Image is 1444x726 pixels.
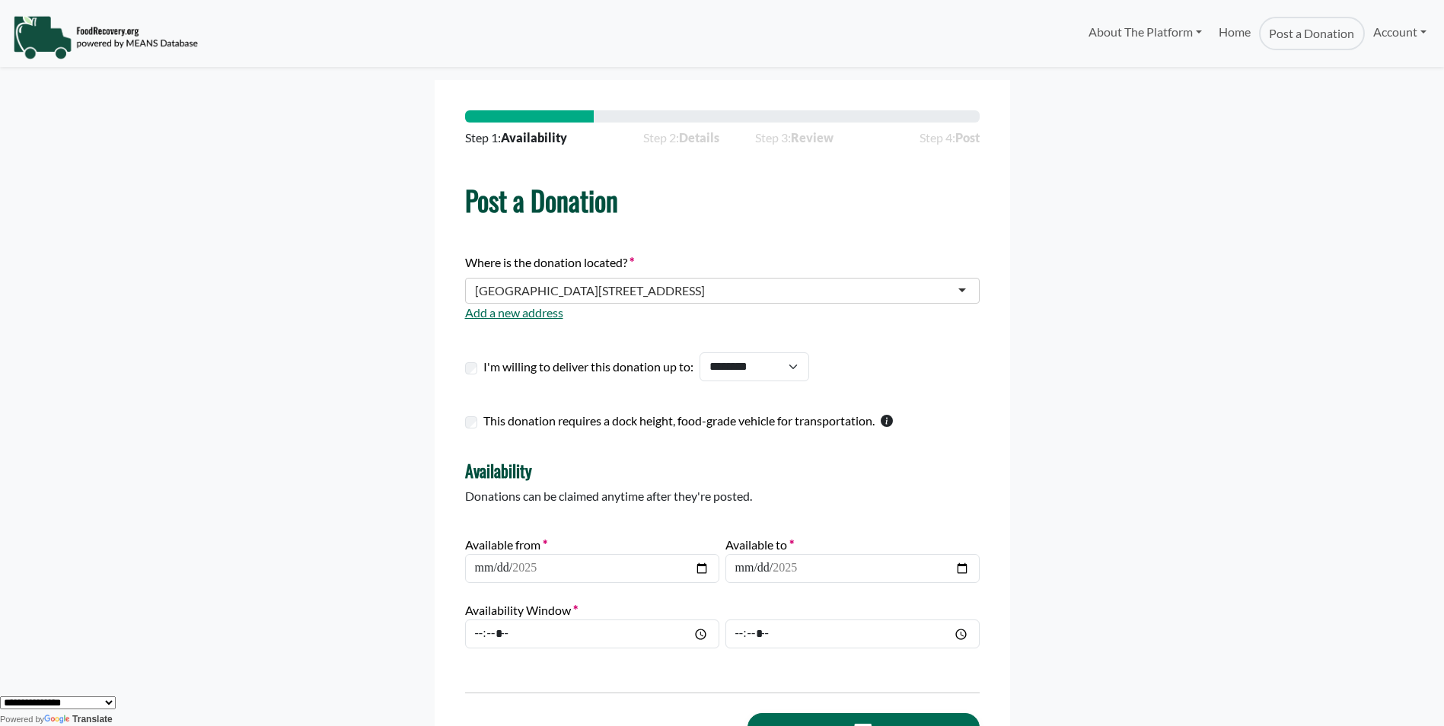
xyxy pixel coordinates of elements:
strong: Post [955,130,980,145]
a: Translate [44,714,113,724]
label: I'm willing to deliver this donation up to: [483,358,693,376]
a: About The Platform [1079,17,1210,47]
p: Donations can be claimed anytime after they're posted. [465,487,980,505]
h4: Availability [465,460,980,480]
strong: Review [791,130,834,145]
svg: This checkbox should only be used by warehouses donating more than one pallet of product. [881,415,893,427]
a: Add a new address [465,305,563,320]
a: Post a Donation [1259,17,1364,50]
label: Available from [465,536,547,554]
span: Step 4: [920,129,980,147]
span: Step 3: [755,129,884,147]
label: Availability Window [465,601,578,619]
a: Home [1210,17,1259,50]
strong: Details [679,130,719,145]
img: Google Translate [44,715,72,725]
h1: Post a Donation [465,183,980,216]
strong: Availability [501,130,567,145]
a: Account [1365,17,1435,47]
span: Step 1: [465,129,567,147]
div: [GEOGRAPHIC_DATA][STREET_ADDRESS] [475,283,705,298]
label: Available to [725,536,794,554]
img: NavigationLogo_FoodRecovery-91c16205cd0af1ed486a0f1a7774a6544ea792ac00100771e7dd3ec7c0e58e41.png [13,14,198,60]
label: Where is the donation located? [465,253,634,272]
span: Step 2: [643,129,719,147]
label: This donation requires a dock height, food-grade vehicle for transportation. [483,412,875,430]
